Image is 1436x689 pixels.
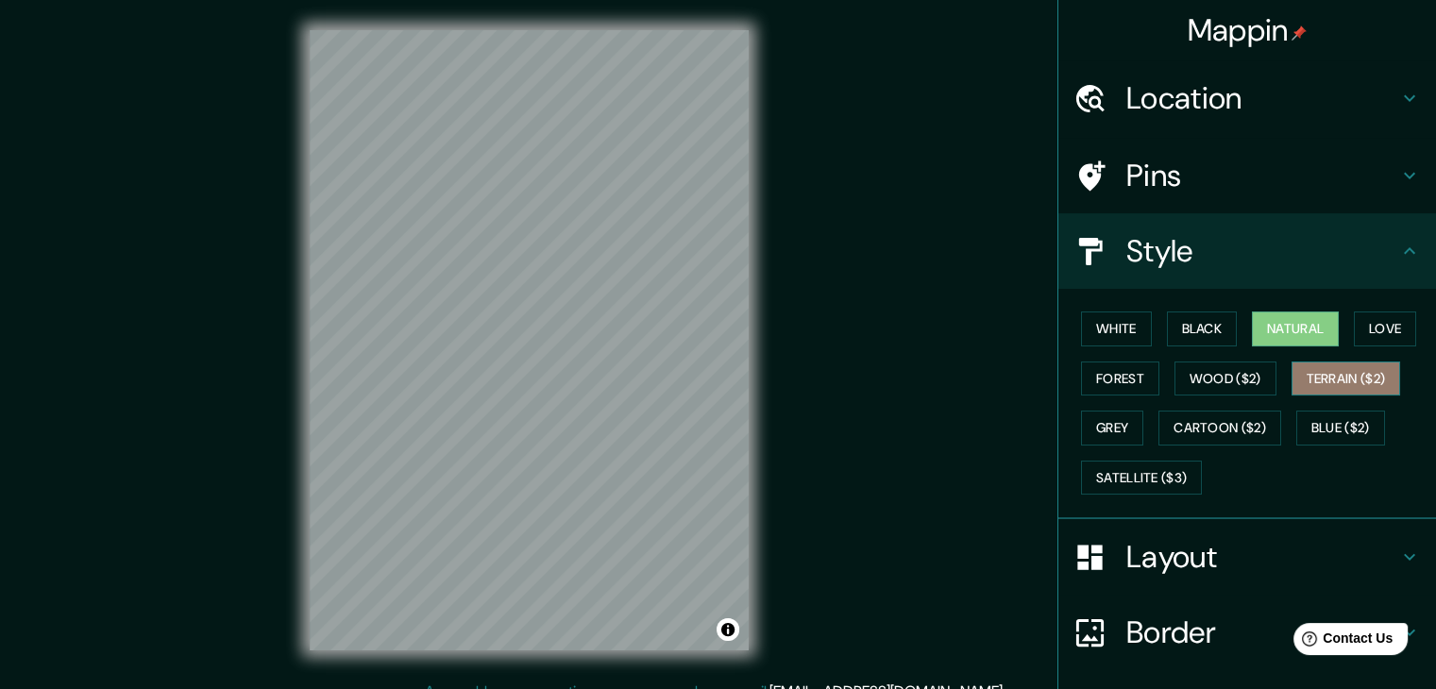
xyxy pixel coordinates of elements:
[1167,311,1238,346] button: Black
[1126,538,1398,576] h4: Layout
[1058,60,1436,136] div: Location
[310,30,749,650] canvas: Map
[1058,213,1436,289] div: Style
[1188,11,1308,49] h4: Mappin
[1058,519,1436,595] div: Layout
[1354,311,1416,346] button: Love
[1292,25,1307,41] img: pin-icon.png
[717,618,739,641] button: Toggle attribution
[1081,461,1202,496] button: Satellite ($3)
[1126,157,1398,194] h4: Pins
[1081,361,1159,396] button: Forest
[1292,361,1401,396] button: Terrain ($2)
[1252,311,1339,346] button: Natural
[1081,411,1143,445] button: Grey
[1126,613,1398,651] h4: Border
[1174,361,1276,396] button: Wood ($2)
[1158,411,1281,445] button: Cartoon ($2)
[1081,311,1152,346] button: White
[1058,138,1436,213] div: Pins
[1268,615,1415,668] iframe: Help widget launcher
[1126,232,1398,270] h4: Style
[1126,79,1398,117] h4: Location
[1058,595,1436,670] div: Border
[1296,411,1385,445] button: Blue ($2)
